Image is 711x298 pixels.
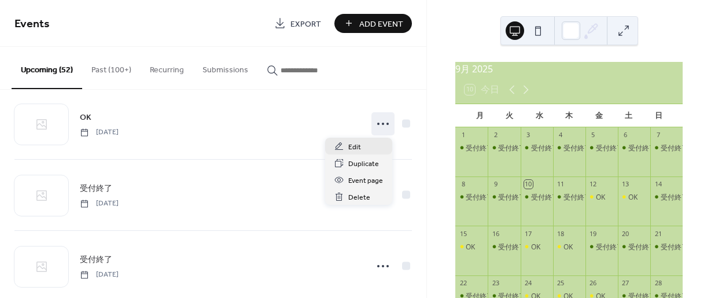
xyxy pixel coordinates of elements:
[596,242,624,252] div: 受付終了
[584,104,614,127] div: 金
[618,192,650,202] div: OK
[498,242,526,252] div: 受付終了
[585,192,618,202] div: OK
[488,242,520,252] div: 受付終了
[654,180,662,189] div: 14
[521,242,553,252] div: OK
[531,192,559,202] div: 受付終了
[596,192,605,202] div: OK
[621,229,630,238] div: 20
[14,13,50,35] span: Events
[491,229,500,238] div: 16
[455,242,488,252] div: OK
[589,131,598,139] div: 5
[459,180,467,189] div: 8
[466,192,493,202] div: 受付終了
[563,192,591,202] div: 受付終了
[193,47,257,88] button: Submissions
[455,143,488,153] div: 受付終了
[80,112,91,124] span: OK
[80,127,119,138] span: [DATE]
[290,18,321,30] span: Export
[643,104,673,127] div: 日
[82,47,141,88] button: Past (100+)
[628,143,656,153] div: 受付終了
[654,229,662,238] div: 21
[141,47,193,88] button: Recurring
[491,131,500,139] div: 2
[521,143,553,153] div: 受付終了
[348,192,370,204] span: Delete
[661,143,688,153] div: 受付終了
[524,131,533,139] div: 3
[557,279,565,288] div: 25
[661,242,688,252] div: 受付終了
[621,131,630,139] div: 6
[585,143,618,153] div: 受付終了
[498,143,526,153] div: 受付終了
[628,192,638,202] div: OK
[628,242,656,252] div: 受付終了
[563,242,573,252] div: OK
[585,242,618,252] div: 受付終了
[334,14,412,33] button: Add Event
[563,143,591,153] div: 受付終了
[80,198,119,209] span: [DATE]
[553,192,585,202] div: 受付終了
[621,279,630,288] div: 27
[348,141,361,153] span: Edit
[621,180,630,189] div: 13
[80,111,91,124] a: OK
[459,131,467,139] div: 1
[614,104,644,127] div: 土
[488,143,520,153] div: 受付終了
[524,104,554,127] div: 水
[466,242,475,252] div: OK
[650,143,683,153] div: 受付終了
[618,143,650,153] div: 受付終了
[650,242,683,252] div: 受付終了
[348,158,379,170] span: Duplicate
[618,242,650,252] div: 受付終了
[589,180,598,189] div: 12
[80,254,112,266] span: 受付終了
[650,192,683,202] div: 受付終了
[455,62,683,76] div: 9月 2025
[661,192,688,202] div: 受付終了
[491,279,500,288] div: 23
[12,47,82,89] button: Upcoming (52)
[80,183,112,195] span: 受付終了
[554,104,584,127] div: 木
[589,229,598,238] div: 19
[589,279,598,288] div: 26
[80,182,112,195] a: 受付終了
[557,131,565,139] div: 4
[521,192,553,202] div: 受付終了
[495,104,525,127] div: 火
[524,229,533,238] div: 17
[524,180,533,189] div: 10
[553,242,585,252] div: OK
[80,253,112,266] a: 受付終了
[531,143,559,153] div: 受付終了
[524,279,533,288] div: 24
[654,131,662,139] div: 7
[596,143,624,153] div: 受付終了
[80,270,119,280] span: [DATE]
[466,143,493,153] div: 受付終了
[654,279,662,288] div: 28
[266,14,330,33] a: Export
[491,180,500,189] div: 9
[348,175,383,187] span: Event page
[455,192,488,202] div: 受付終了
[553,143,585,153] div: 受付終了
[557,180,565,189] div: 11
[459,279,467,288] div: 22
[459,229,467,238] div: 15
[488,192,520,202] div: 受付終了
[465,104,495,127] div: 月
[557,229,565,238] div: 18
[531,242,540,252] div: OK
[359,18,403,30] span: Add Event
